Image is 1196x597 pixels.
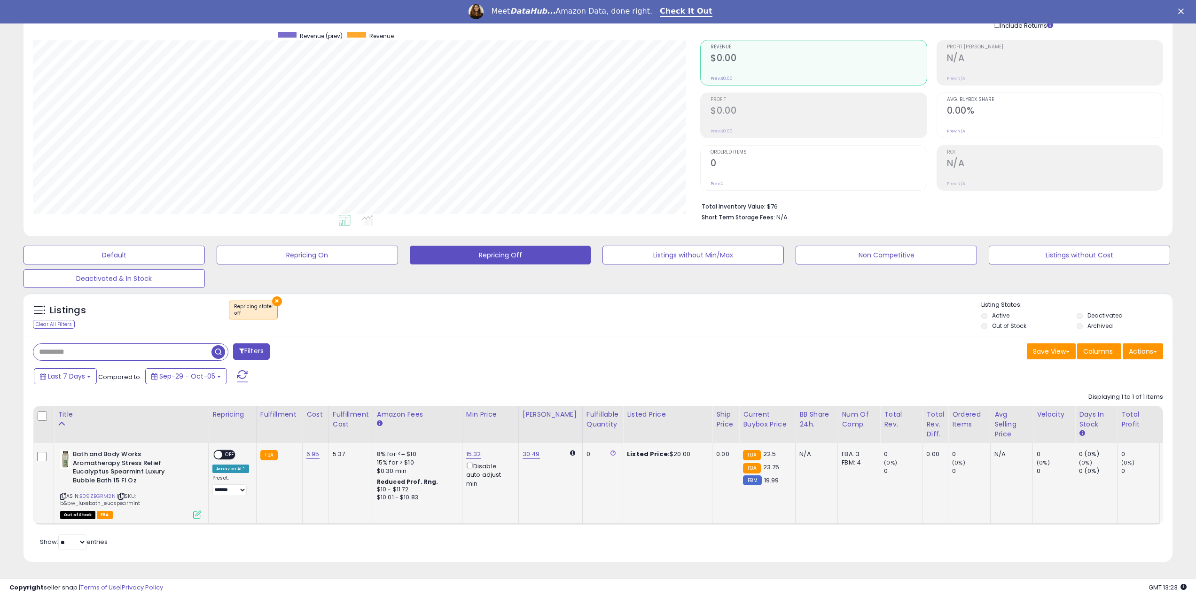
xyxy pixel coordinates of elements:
[1083,347,1113,356] span: Columns
[1037,450,1075,458] div: 0
[947,45,1163,50] span: Profit [PERSON_NAME]
[466,410,515,419] div: Min Price
[1121,459,1134,466] small: (0%)
[58,410,204,419] div: Title
[702,213,775,221] b: Short Term Storage Fees:
[952,459,965,466] small: (0%)
[9,583,163,592] div: seller snap | |
[716,450,732,458] div: 0.00
[1037,459,1050,466] small: (0%)
[377,450,455,458] div: 8% for <= $10
[711,158,926,171] h2: 0
[260,450,278,460] small: FBA
[743,410,791,429] div: Current Buybox Price
[989,246,1170,264] button: Listings without Cost
[98,372,141,381] span: Compared to:
[799,450,830,458] div: N/A
[1121,450,1159,458] div: 0
[60,450,201,518] div: ASIN:
[884,450,922,458] div: 0
[711,128,733,134] small: Prev: $0.00
[1079,459,1092,466] small: (0%)
[40,537,108,546] span: Show: entries
[702,200,1156,211] li: $76
[377,467,455,475] div: $0.30 min
[586,410,619,429] div: Fulfillable Quantity
[60,492,140,506] span: | SKU: b&bw_luxebath_eucspearmint
[377,486,455,494] div: $10 - $11.72
[410,246,591,264] button: Repricing Off
[711,150,926,155] span: Ordered Items
[842,410,876,429] div: Num of Comp.
[1121,467,1159,475] div: 0
[764,476,779,485] span: 19.99
[711,76,733,81] small: Prev: $0.00
[842,450,873,458] div: FBA: 3
[1079,410,1113,429] div: Days In Stock
[716,410,735,429] div: Ship Price
[711,181,724,186] small: Prev: 0
[926,410,944,439] div: Total Rev. Diff.
[947,158,1163,171] h2: N/A
[159,372,215,381] span: Sep-29 - Oct-05
[743,463,760,473] small: FBA
[947,181,965,186] small: Prev: N/A
[234,303,273,317] span: Repricing state :
[660,7,712,17] a: Check It Out
[981,301,1173,310] p: Listing States:
[796,246,977,264] button: Non Competitive
[217,246,398,264] button: Repricing On
[947,76,965,81] small: Prev: N/A
[222,451,237,459] span: OFF
[884,410,918,429] div: Total Rev.
[743,450,760,460] small: FBA
[306,410,325,419] div: Cost
[586,450,616,458] div: 0
[33,320,75,329] div: Clear All Filters
[97,511,113,519] span: FBA
[1027,343,1076,359] button: Save View
[1178,8,1188,14] div: Close
[80,583,120,592] a: Terms of Use
[23,246,205,264] button: Default
[992,322,1026,330] label: Out of Stock
[23,269,205,288] button: Deactivated & In Stock
[377,419,383,428] small: Amazon Fees.
[627,450,670,458] b: Listed Price:
[1087,311,1123,319] label: Deactivated
[1088,393,1163,402] div: Displaying 1 to 1 of 1 items
[926,450,941,458] div: 0.00
[947,53,1163,65] h2: N/A
[50,304,86,317] h5: Listings
[377,494,455,502] div: $10.01 - $10.83
[947,150,1163,155] span: ROI
[702,202,766,210] b: Total Inventory Value:
[884,467,922,475] div: 0
[776,213,788,222] span: N/A
[952,467,990,475] div: 0
[377,410,458,419] div: Amazon Fees
[60,450,70,469] img: 31-65PCLCpL._SL40_.jpg
[1037,410,1071,419] div: Velocity
[212,410,252,419] div: Repricing
[947,97,1163,102] span: Avg. Buybox Share
[212,465,249,473] div: Amazon AI *
[369,32,394,40] span: Revenue
[491,7,652,16] div: Meet Amazon Data, done right.
[377,458,455,467] div: 15% for > $10
[994,410,1029,439] div: Avg Selling Price
[306,450,320,459] a: 6.95
[333,450,366,458] div: 5.37
[1149,583,1187,592] span: 2025-10-13 13:23 GMT
[627,450,705,458] div: $20.00
[233,343,270,360] button: Filters
[711,45,926,50] span: Revenue
[1037,467,1075,475] div: 0
[763,450,776,458] span: 22.5
[711,105,926,118] h2: $0.00
[145,368,227,384] button: Sep-29 - Oct-05
[260,410,298,419] div: Fulfillment
[1121,410,1156,429] div: Total Profit
[212,475,249,496] div: Preset:
[9,583,44,592] strong: Copyright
